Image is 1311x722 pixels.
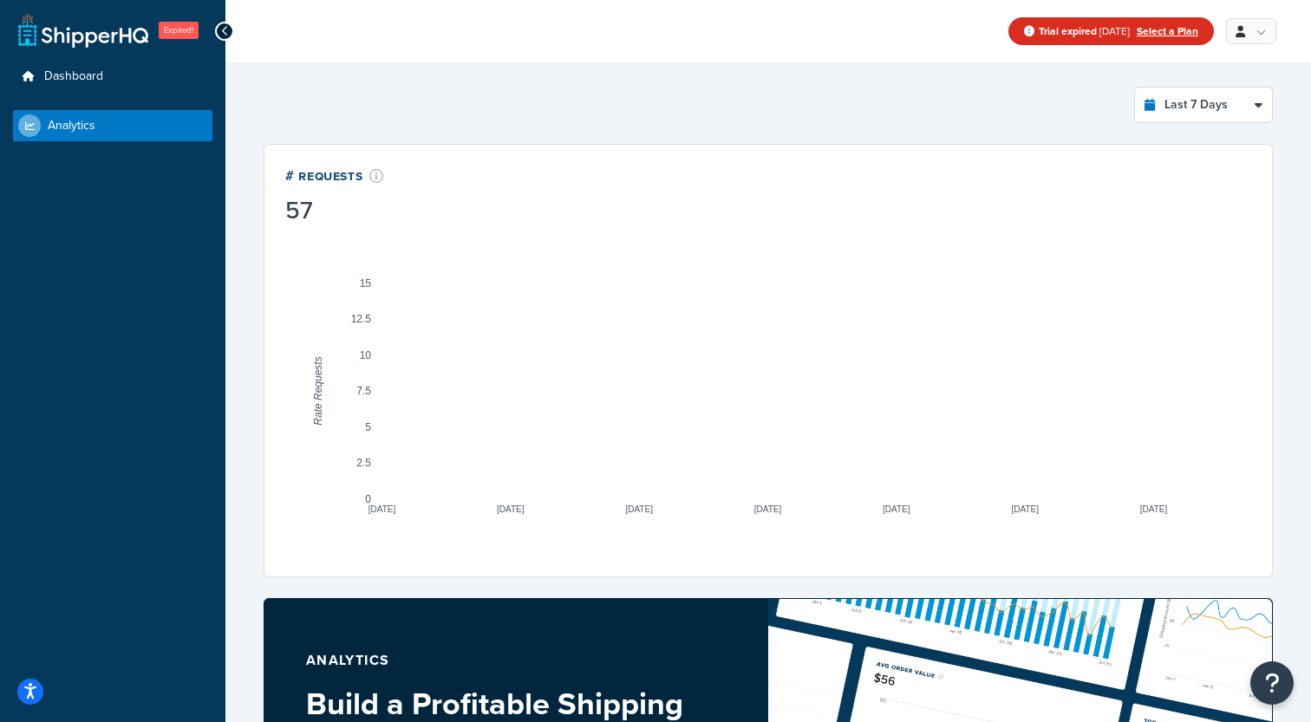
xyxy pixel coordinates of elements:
[312,356,324,425] text: Rate Requests
[285,166,384,185] div: # Requests
[285,198,384,223] div: 57
[1250,661,1294,705] button: Open Resource Center
[44,69,103,84] span: Dashboard
[1011,504,1039,514] text: [DATE]
[13,110,212,141] a: Analytics
[285,226,1251,556] svg: A chart.
[306,648,727,673] p: Analytics
[360,277,372,289] text: 15
[1039,23,1130,39] span: [DATE]
[365,493,371,505] text: 0
[365,421,371,433] text: 5
[754,504,782,514] text: [DATE]
[1137,23,1198,39] a: Select a Plan
[159,22,199,39] span: Expired!
[13,61,212,93] a: Dashboard
[356,457,371,469] text: 2.5
[351,313,372,325] text: 12.5
[369,504,396,514] text: [DATE]
[883,504,910,514] text: [DATE]
[497,504,525,514] text: [DATE]
[356,385,371,397] text: 7.5
[1039,23,1097,39] strong: Trial expired
[48,119,95,133] span: Analytics
[1140,504,1168,514] text: [DATE]
[625,504,653,514] text: [DATE]
[360,349,372,361] text: 10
